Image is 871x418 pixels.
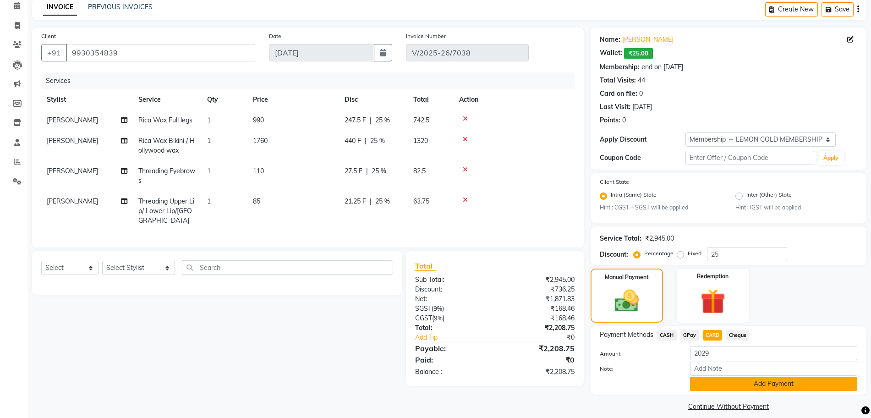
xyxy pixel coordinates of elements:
div: ₹2,945.00 [645,234,674,243]
span: Payment Methods [600,330,653,340]
label: Invoice Number [406,32,446,40]
span: 82.5 [413,167,426,175]
div: Paid: [408,354,495,365]
span: 742.5 [413,116,429,124]
div: Membership: [600,62,640,72]
div: ₹168.46 [495,304,581,313]
span: [PERSON_NAME] [47,137,98,145]
label: Manual Payment [605,273,649,281]
span: | [370,115,372,125]
img: _gift.svg [693,286,733,317]
span: 990 [253,116,264,124]
th: Disc [339,89,408,110]
div: ₹2,208.75 [495,323,581,333]
div: 0 [639,89,643,99]
span: | [366,166,368,176]
span: CGST [415,314,432,322]
div: ( ) [408,304,495,313]
div: ₹2,945.00 [495,275,581,285]
th: Price [247,89,339,110]
div: Apply Discount [600,135,685,144]
span: 27.5 F [345,166,362,176]
a: Continue Without Payment [592,402,865,412]
div: 0 [622,115,626,125]
span: 440 F [345,136,361,146]
div: ₹0 [509,333,581,342]
div: Coupon Code [600,153,685,163]
label: Percentage [644,249,674,258]
div: ( ) [408,313,495,323]
span: 1320 [413,137,428,145]
input: Amount [690,346,857,360]
span: Rica Wax Full legs [138,116,192,124]
span: Threading Upper Lip/ Lower Lip/[GEOGRAPHIC_DATA] [138,197,194,225]
th: Qty [202,89,247,110]
span: CARD [703,330,723,341]
input: Search [182,260,393,275]
span: SGST [415,304,432,313]
span: Rica Wax Bikini / Hollywood wax [138,137,195,154]
label: Inter (Other) State [746,191,792,202]
span: [PERSON_NAME] [47,167,98,175]
label: Redemption [697,272,729,280]
input: Enter Offer / Coupon Code [685,151,814,165]
div: Service Total: [600,234,641,243]
span: 21.25 F [345,197,366,206]
div: Balance : [408,367,495,377]
div: Wallet: [600,48,622,59]
div: Card on file: [600,89,637,99]
div: ₹1,871.83 [495,294,581,304]
span: GPay [680,330,699,341]
a: [PERSON_NAME] [622,35,674,44]
button: Create New [765,2,818,16]
div: Last Visit: [600,102,630,112]
input: Add Note [690,362,857,376]
a: Add Tip [408,333,509,342]
th: Total [408,89,454,110]
div: Payable: [408,343,495,354]
th: Stylist [41,89,133,110]
span: Total [415,261,436,271]
label: Amount: [593,350,683,358]
div: ₹2,208.75 [495,343,581,354]
div: Total: [408,323,495,333]
span: Cheque [726,330,749,341]
span: ₹25.00 [624,48,653,59]
span: 63.75 [413,197,429,205]
button: Save [822,2,854,16]
div: Name: [600,35,620,44]
a: PREVIOUS INVOICES [88,3,153,11]
div: ₹736.25 [495,285,581,294]
span: [PERSON_NAME] [47,116,98,124]
small: Hint : CGST + SGST will be applied [600,203,722,212]
label: Note: [593,365,683,373]
div: Discount: [408,285,495,294]
span: | [370,197,372,206]
div: Sub Total: [408,275,495,285]
div: 44 [638,76,645,85]
input: Search by Name/Mobile/Email/Code [66,44,255,61]
label: Client [41,32,56,40]
div: Points: [600,115,620,125]
button: +91 [41,44,67,61]
span: 25 % [370,136,385,146]
span: | [365,136,367,146]
label: Client State [600,178,629,186]
span: CASH [657,330,677,341]
div: ₹168.46 [495,313,581,323]
button: Apply [818,151,844,165]
label: Intra (Same) State [611,191,657,202]
small: Hint : IGST will be applied [735,203,857,212]
div: end on [DATE] [641,62,683,72]
div: ₹2,208.75 [495,367,581,377]
span: 9% [433,305,442,312]
div: [DATE] [632,102,652,112]
th: Action [454,89,575,110]
button: Add Payment [690,377,857,391]
div: Discount: [600,250,628,259]
span: 1 [207,116,211,124]
span: 9% [434,314,443,322]
span: 25 % [375,197,390,206]
span: 1760 [253,137,268,145]
label: Fixed [688,249,701,258]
